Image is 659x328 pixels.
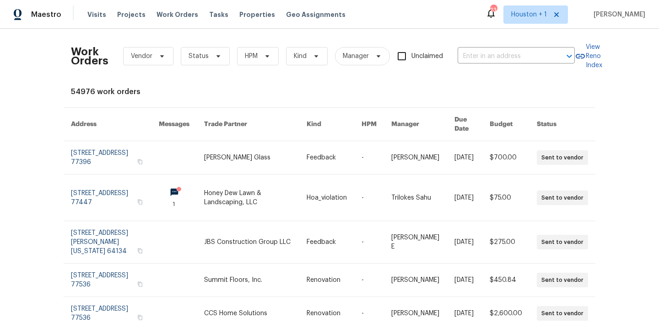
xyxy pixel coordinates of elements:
[87,10,106,19] span: Visits
[575,42,602,70] a: View Reno Index
[197,175,299,221] td: Honey Dew Lawn & Landscaping, LLC
[411,52,443,61] span: Unclaimed
[157,10,198,19] span: Work Orders
[197,108,299,141] th: Trade Partner
[384,108,448,141] th: Manager
[117,10,146,19] span: Projects
[209,11,228,18] span: Tasks
[458,49,549,63] input: Enter in an address
[189,52,209,61] span: Status
[151,108,197,141] th: Messages
[136,280,144,288] button: Copy Address
[31,10,61,19] span: Maestro
[354,264,384,297] td: -
[136,198,144,206] button: Copy Address
[197,264,299,297] td: Summit Floors, Inc.
[384,175,448,221] td: Trilokes Sahu
[286,10,346,19] span: Geo Assignments
[136,313,144,322] button: Copy Address
[136,158,144,166] button: Copy Address
[529,108,595,141] th: Status
[197,141,299,175] td: [PERSON_NAME] Glass
[71,87,588,96] div: 54976 work orders
[299,264,354,297] td: Renovation
[343,52,369,61] span: Manager
[447,108,482,141] th: Due Date
[482,108,529,141] th: Budget
[131,52,152,61] span: Vendor
[64,108,151,141] th: Address
[299,175,354,221] td: Hoa_violation
[299,141,354,175] td: Feedback
[71,47,108,65] h2: Work Orders
[197,221,299,264] td: JBS Construction Group LLC
[299,221,354,264] td: Feedback
[354,141,384,175] td: -
[490,5,497,15] div: 23
[563,50,576,63] button: Open
[299,108,354,141] th: Kind
[294,52,307,61] span: Kind
[239,10,275,19] span: Properties
[354,175,384,221] td: -
[384,264,448,297] td: [PERSON_NAME]
[245,52,258,61] span: HPM
[384,141,448,175] td: [PERSON_NAME]
[354,221,384,264] td: -
[384,221,448,264] td: [PERSON_NAME] E
[354,108,384,141] th: HPM
[136,247,144,255] button: Copy Address
[590,10,645,19] span: [PERSON_NAME]
[511,10,547,19] span: Houston + 1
